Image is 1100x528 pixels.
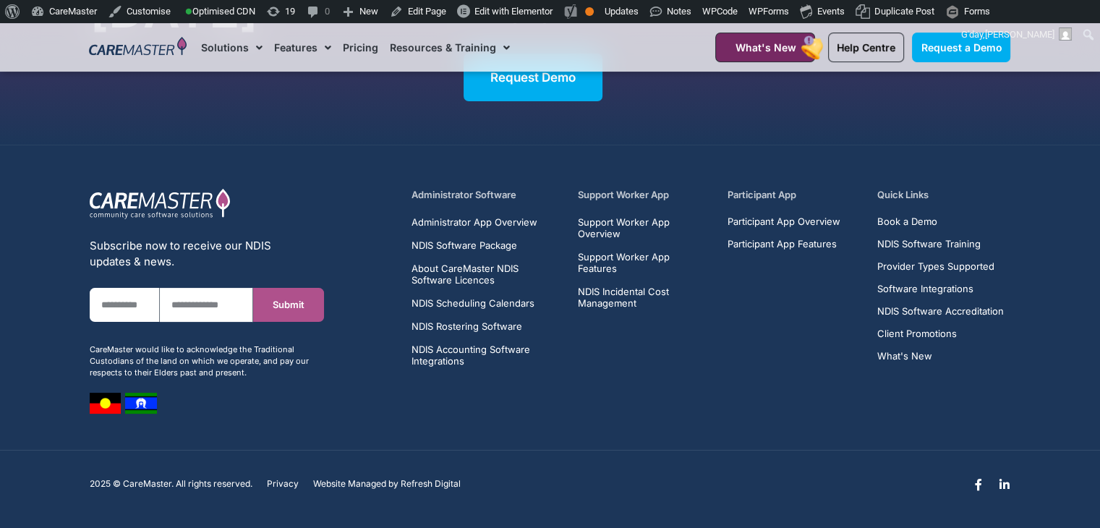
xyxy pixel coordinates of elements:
a: NDIS Accounting Software Integrations [412,344,561,367]
a: What's New [877,351,1004,362]
span: Request Demo [490,70,576,85]
h5: Quick Links [877,188,1010,202]
h5: Support Worker App [578,188,711,202]
span: Client Promotions [877,328,957,339]
a: Support Worker App Features [578,251,711,274]
div: OK [585,7,594,16]
span: What's New [735,41,796,54]
span: Provider Types Supported [877,261,994,272]
a: Software Integrations [877,284,1004,294]
nav: Menu [201,23,680,72]
a: NDIS Rostering Software [412,320,561,332]
img: CareMaster Logo [89,37,187,59]
span: NDIS Rostering Software [412,320,522,332]
img: CareMaster Logo Part [90,188,231,220]
a: NDIS Software Package [412,239,561,251]
a: Refresh Digital [401,479,461,489]
a: Request Demo [464,54,602,101]
a: Request a Demo [912,33,1010,62]
a: Resources & Training [390,23,510,72]
a: Support Worker App Overview [578,216,711,239]
a: Provider Types Supported [877,261,1004,272]
div: CareMaster would like to acknowledge the Traditional Custodians of the land on which we operate, ... [90,344,324,378]
span: Software Integrations [877,284,973,294]
a: What's New [715,33,815,62]
button: Submit [253,288,323,322]
span: NDIS Scheduling Calendars [412,297,534,309]
a: Privacy [267,479,299,489]
p: 2025 © CareMaster. All rights reserved. [90,479,252,489]
span: NDIS Software Training [877,239,981,250]
span: Participant App Features [728,239,837,250]
span: Edit with Elementor [474,6,553,17]
a: About CareMaster NDIS Software Licences [412,263,561,286]
a: NDIS Software Training [877,239,1004,250]
a: Features [274,23,331,72]
a: Help Centre [828,33,904,62]
a: Pricing [343,23,378,72]
span: What's New [877,351,932,362]
span: Request a Demo [921,41,1002,54]
span: Help Centre [837,41,895,54]
span: Administrator App Overview [412,216,537,228]
span: NDIS Software Package [412,239,517,251]
span: [PERSON_NAME] [985,29,1054,40]
a: G'day, [956,23,1078,46]
div: Subscribe now to receive our NDIS updates & news. [90,238,324,270]
img: image 7 [90,393,121,414]
a: NDIS Scheduling Calendars [412,297,561,309]
a: Administrator App Overview [412,216,561,228]
h5: Administrator Software [412,188,561,202]
a: Participant App Overview [728,216,840,227]
span: Submit [273,299,304,310]
img: image 8 [125,393,157,414]
a: NDIS Incidental Cost Management [578,286,711,309]
a: Participant App Features [728,239,840,250]
a: Book a Demo [877,216,1004,227]
a: Client Promotions [877,328,1004,339]
span: Book a Demo [877,216,937,227]
h5: Participant App [728,188,861,202]
a: NDIS Software Accreditation [877,306,1004,317]
span: Website Managed by [313,479,398,489]
a: Solutions [201,23,263,72]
